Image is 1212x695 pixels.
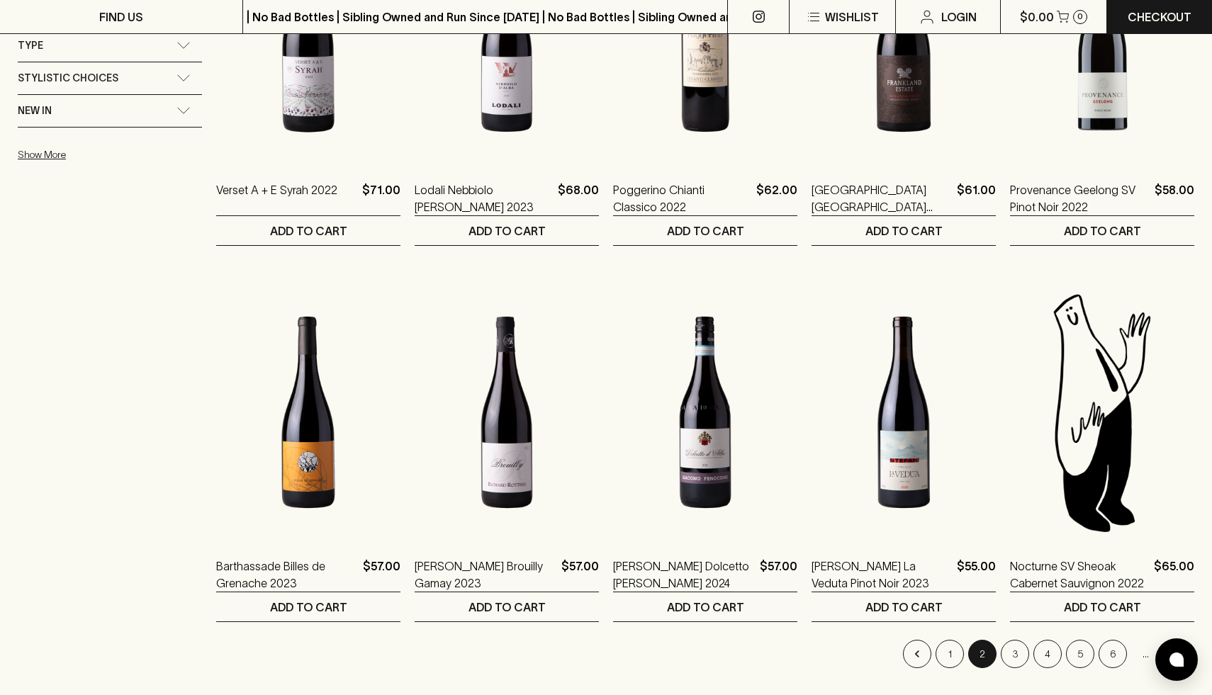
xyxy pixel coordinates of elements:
button: ADD TO CART [216,216,400,245]
button: Go to previous page [903,640,931,668]
p: ADD TO CART [468,599,546,616]
p: ADD TO CART [865,222,943,239]
button: ADD TO CART [812,592,996,621]
button: ADD TO CART [613,216,797,245]
img: Blackhearts & Sparrows Man [1010,288,1194,536]
p: ADD TO CART [667,599,744,616]
p: ADD TO CART [270,599,347,616]
img: bubble-icon [1169,652,1184,667]
p: ADD TO CART [865,599,943,616]
p: $0.00 [1020,9,1054,26]
p: $57.00 [561,558,599,592]
p: ADD TO CART [468,222,546,239]
a: Provenance Geelong SV Pinot Noir 2022 [1010,181,1149,215]
p: ADD TO CART [667,222,744,239]
p: $61.00 [957,181,996,215]
button: ADD TO CART [1010,216,1194,245]
a: [GEOGRAPHIC_DATA] [GEOGRAPHIC_DATA] [GEOGRAPHIC_DATA] 2023 [812,181,951,215]
img: Giacomo Fenocchio Dolcetto d'Alba 2024 [613,288,797,536]
p: ADD TO CART [270,222,347,239]
button: Show More [18,140,203,169]
button: ADD TO CART [1010,592,1194,621]
button: Go to page 4 [1033,640,1062,668]
a: [PERSON_NAME] Brouilly Gamay 2023 [415,558,556,592]
button: Go to page 5 [1066,640,1094,668]
a: Verset A + E Syrah 2022 [216,181,337,215]
p: Checkout [1128,9,1191,26]
a: Lodali Nebbiolo [PERSON_NAME] 2023 [415,181,552,215]
a: Barthassade Billes de Grenache 2023 [216,558,357,592]
p: $68.00 [558,181,599,215]
p: $58.00 [1155,181,1194,215]
p: FIND US [99,9,143,26]
button: ADD TO CART [415,592,599,621]
button: ADD TO CART [613,592,797,621]
img: Barthassade Billes de Grenache 2023 [216,288,400,536]
p: 0 [1077,13,1083,21]
span: Type [18,37,43,55]
p: $71.00 [362,181,400,215]
p: Wishlist [825,9,879,26]
button: Go to page 1 [936,640,964,668]
a: [PERSON_NAME] Dolcetto [PERSON_NAME] 2024 [613,558,754,592]
nav: pagination navigation [216,640,1194,668]
button: page 2 [968,640,997,668]
p: $65.00 [1154,558,1194,592]
button: ADD TO CART [216,592,400,621]
p: $55.00 [957,558,996,592]
a: Nocturne SV Sheoak Cabernet Sauvignon 2022 [1010,558,1148,592]
img: Alessandro Stefani La Veduta Pinot Noir 2023 [812,288,996,536]
p: $57.00 [760,558,797,592]
div: … [1131,640,1160,668]
p: ADD TO CART [1064,222,1141,239]
div: Stylistic Choices [18,62,202,94]
p: ADD TO CART [1064,599,1141,616]
a: [PERSON_NAME] La Veduta Pinot Noir 2023 [812,558,951,592]
span: Stylistic Choices [18,69,118,87]
p: Login [941,9,977,26]
span: New In [18,102,52,120]
div: New In [18,95,202,127]
div: Type [18,30,202,62]
p: $57.00 [363,558,400,592]
button: ADD TO CART [812,216,996,245]
p: $62.00 [756,181,797,215]
a: Poggerino Chianti Classico 2022 [613,181,751,215]
button: ADD TO CART [415,216,599,245]
img: Richard Rottiers Brouilly Gamay 2023 [415,288,599,536]
button: Go to page 6 [1099,640,1127,668]
button: Go to page 3 [1001,640,1029,668]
